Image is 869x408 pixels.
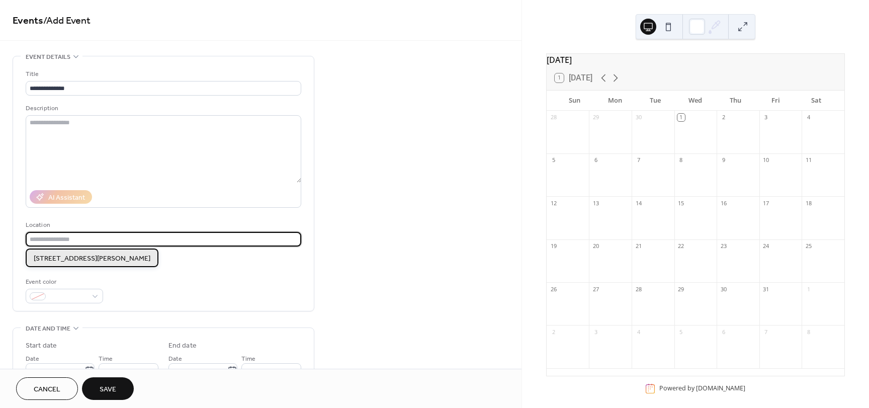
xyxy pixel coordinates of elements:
div: 12 [550,199,557,207]
button: Save [82,377,134,400]
div: Description [26,103,299,114]
div: 28 [635,285,642,293]
div: Powered by [659,384,745,393]
a: [DOMAIN_NAME] [696,384,745,393]
span: Cancel [34,384,60,395]
div: 11 [805,156,812,164]
div: Wed [675,91,716,111]
div: 4 [635,328,642,336]
div: 1 [805,285,812,293]
div: 19 [550,242,557,250]
span: Event details [26,52,70,62]
div: 23 [720,242,727,250]
div: 18 [805,199,812,207]
span: Date [26,354,39,364]
div: 2 [550,328,557,336]
div: 31 [762,285,770,293]
span: Time [99,354,113,364]
div: 6 [592,156,599,164]
span: / Add Event [43,11,91,31]
div: 20 [592,242,599,250]
div: 6 [720,328,727,336]
div: Event color [26,277,101,287]
div: 17 [762,199,770,207]
div: Sun [555,91,595,111]
div: Fri [756,91,796,111]
div: 5 [550,156,557,164]
div: 1 [677,114,685,121]
div: 28 [550,114,557,121]
div: Title [26,69,299,79]
div: Location [26,220,299,230]
a: Events [13,11,43,31]
div: 7 [762,328,770,336]
div: 8 [805,328,812,336]
div: 4 [805,114,812,121]
div: 10 [762,156,770,164]
div: 15 [677,199,685,207]
div: Tue [635,91,675,111]
div: 2 [720,114,727,121]
span: Date and time [26,323,70,334]
div: [DATE] [547,54,844,66]
span: Date [168,354,182,364]
div: 26 [550,285,557,293]
div: 27 [592,285,599,293]
div: 8 [677,156,685,164]
div: 9 [720,156,727,164]
span: [STREET_ADDRESS][PERSON_NAME] [34,254,150,264]
div: Start date [26,341,57,351]
div: 24 [762,242,770,250]
div: Mon [595,91,635,111]
div: 21 [635,242,642,250]
div: Thu [716,91,756,111]
div: 7 [635,156,642,164]
div: 5 [677,328,685,336]
div: 22 [677,242,685,250]
div: End date [168,341,197,351]
div: 29 [677,285,685,293]
div: Sat [796,91,836,111]
div: 29 [592,114,599,121]
div: 30 [635,114,642,121]
div: 16 [720,199,727,207]
div: 14 [635,199,642,207]
button: Cancel [16,377,78,400]
div: 3 [592,328,599,336]
span: Save [100,384,116,395]
div: 3 [762,114,770,121]
div: 30 [720,285,727,293]
div: 25 [805,242,812,250]
div: 13 [592,199,599,207]
span: Time [241,354,255,364]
